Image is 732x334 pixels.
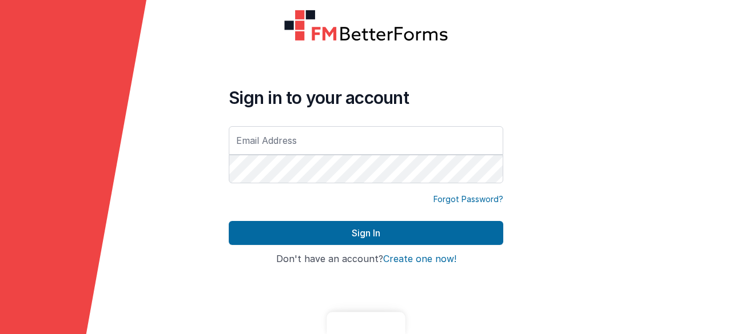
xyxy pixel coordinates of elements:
input: Email Address [229,126,503,155]
button: Sign In [229,221,503,245]
button: Create one now! [383,254,456,264]
h4: Sign in to your account [229,87,503,108]
a: Forgot Password? [433,194,503,205]
h4: Don't have an account? [229,254,503,264]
